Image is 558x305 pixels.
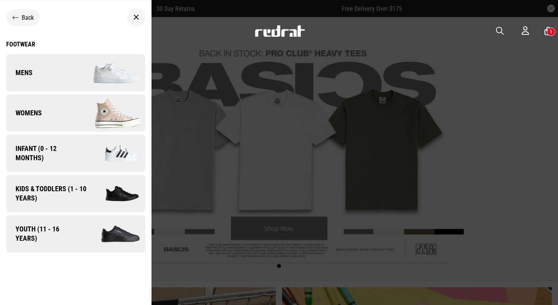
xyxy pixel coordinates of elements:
[79,216,145,252] img: Company
[6,54,145,91] a: Mens Company
[254,25,305,37] img: Redrat logo
[6,215,145,252] a: Youth (11 - 16 years) Company
[6,135,145,172] a: Infant (0 - 12 months) Company
[6,144,81,163] span: Infant (0 - 12 months)
[6,3,29,26] button: Open LiveChat chat widget
[6,41,145,48] a: Footwear
[6,94,145,132] a: Womens Company
[6,108,42,118] span: Womens
[6,224,79,243] span: Youth (11 - 16 years)
[76,94,145,132] img: Company
[544,27,552,35] a: 5
[6,175,145,212] a: Kids & Toddlers (1 - 10 years) Company
[550,29,552,34] div: 5
[76,53,145,92] img: Company
[81,135,145,171] img: Company
[6,68,33,77] span: Mens
[22,14,34,21] span: Back
[90,178,145,209] img: Company
[6,184,90,203] span: Kids & Toddlers (1 - 10 years)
